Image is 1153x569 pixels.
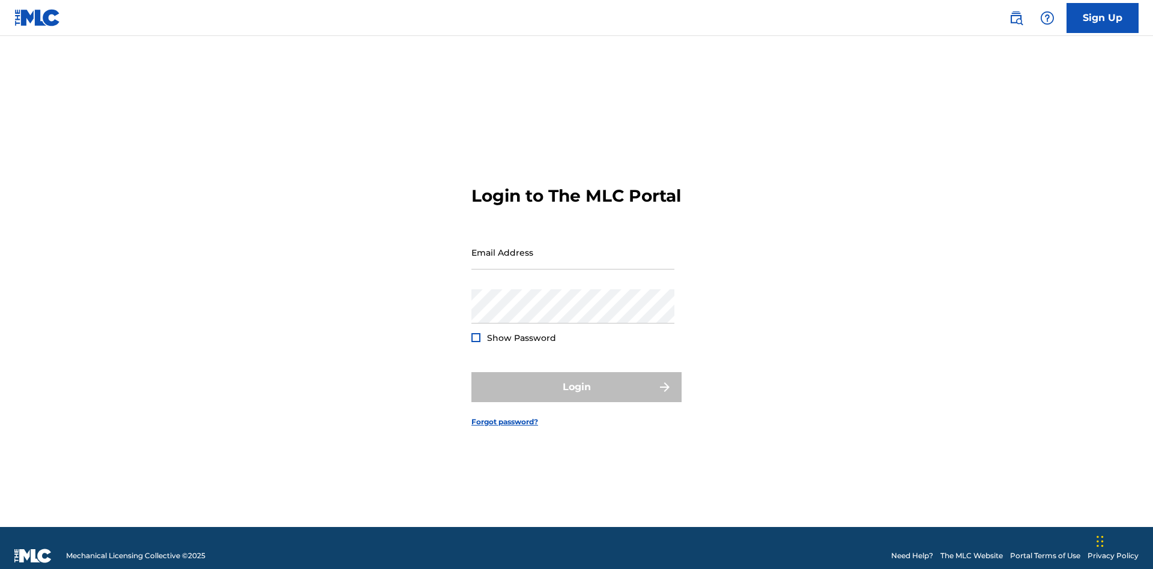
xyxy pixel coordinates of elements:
[1067,3,1139,33] a: Sign Up
[1035,6,1059,30] div: Help
[66,550,205,561] span: Mechanical Licensing Collective © 2025
[1097,523,1104,559] div: Drag
[14,9,61,26] img: MLC Logo
[1093,511,1153,569] iframe: Chat Widget
[471,417,538,427] a: Forgot password?
[1004,6,1028,30] a: Public Search
[487,333,556,343] span: Show Password
[1010,550,1080,561] a: Portal Terms of Use
[940,550,1003,561] a: The MLC Website
[1040,11,1055,25] img: help
[1009,11,1023,25] img: search
[14,549,52,563] img: logo
[891,550,933,561] a: Need Help?
[471,185,681,206] h3: Login to The MLC Portal
[1088,550,1139,561] a: Privacy Policy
